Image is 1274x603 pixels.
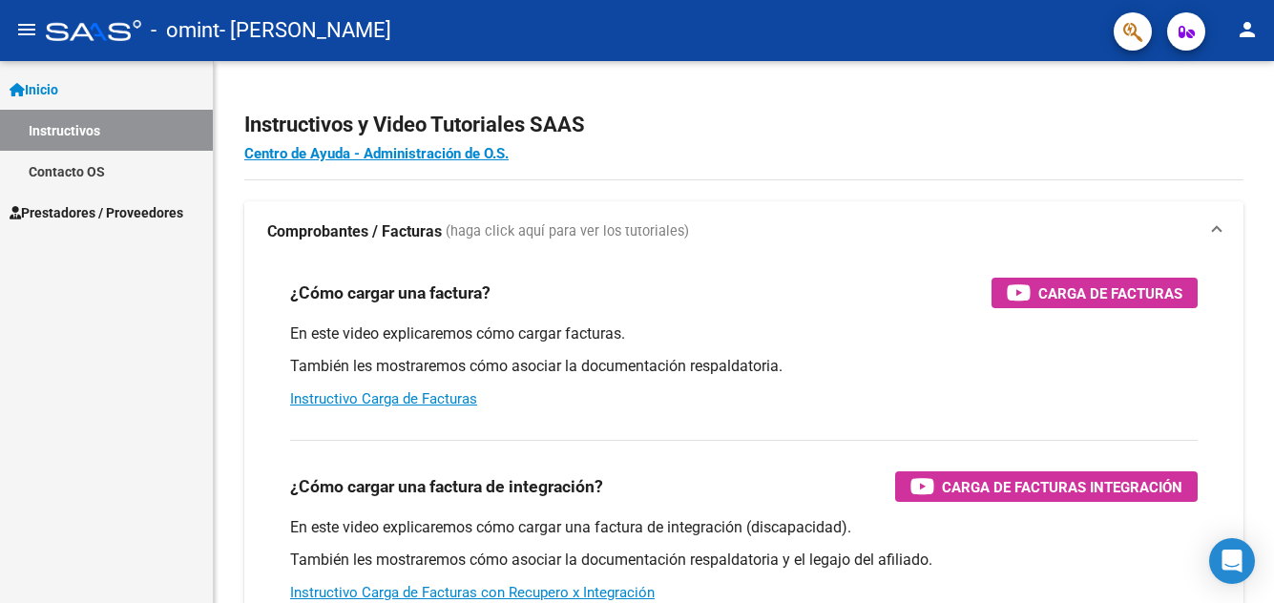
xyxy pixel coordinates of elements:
p: En este video explicaremos cómo cargar facturas. [290,323,1198,344]
h3: ¿Cómo cargar una factura? [290,280,491,306]
button: Carga de Facturas Integración [895,471,1198,502]
mat-icon: person [1236,18,1259,41]
div: Open Intercom Messenger [1209,538,1255,584]
button: Carga de Facturas [992,278,1198,308]
span: Inicio [10,79,58,100]
span: Carga de Facturas [1038,281,1182,305]
mat-icon: menu [15,18,38,41]
mat-expansion-panel-header: Comprobantes / Facturas (haga click aquí para ver los tutoriales) [244,201,1243,262]
span: Carga de Facturas Integración [942,475,1182,499]
p: También les mostraremos cómo asociar la documentación respaldatoria. [290,356,1198,377]
h2: Instructivos y Video Tutoriales SAAS [244,107,1243,143]
span: (haga click aquí para ver los tutoriales) [446,221,689,242]
h3: ¿Cómo cargar una factura de integración? [290,473,603,500]
p: En este video explicaremos cómo cargar una factura de integración (discapacidad). [290,517,1198,538]
span: - [PERSON_NAME] [219,10,391,52]
span: - omint [151,10,219,52]
span: Prestadores / Proveedores [10,202,183,223]
strong: Comprobantes / Facturas [267,221,442,242]
a: Instructivo Carga de Facturas con Recupero x Integración [290,584,655,601]
p: También les mostraremos cómo asociar la documentación respaldatoria y el legajo del afiliado. [290,550,1198,571]
a: Centro de Ayuda - Administración de O.S. [244,145,509,162]
a: Instructivo Carga de Facturas [290,390,477,407]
